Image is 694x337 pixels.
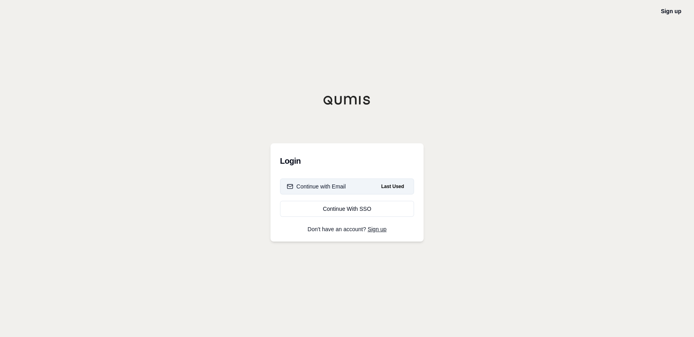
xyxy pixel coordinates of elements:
[661,8,681,14] a: Sign up
[378,182,407,191] span: Last Used
[287,182,346,190] div: Continue with Email
[368,226,386,232] a: Sign up
[280,201,414,217] a: Continue With SSO
[280,153,414,169] h3: Login
[280,178,414,194] button: Continue with EmailLast Used
[280,226,414,232] p: Don't have an account?
[323,95,371,105] img: Qumis
[287,205,407,213] div: Continue With SSO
